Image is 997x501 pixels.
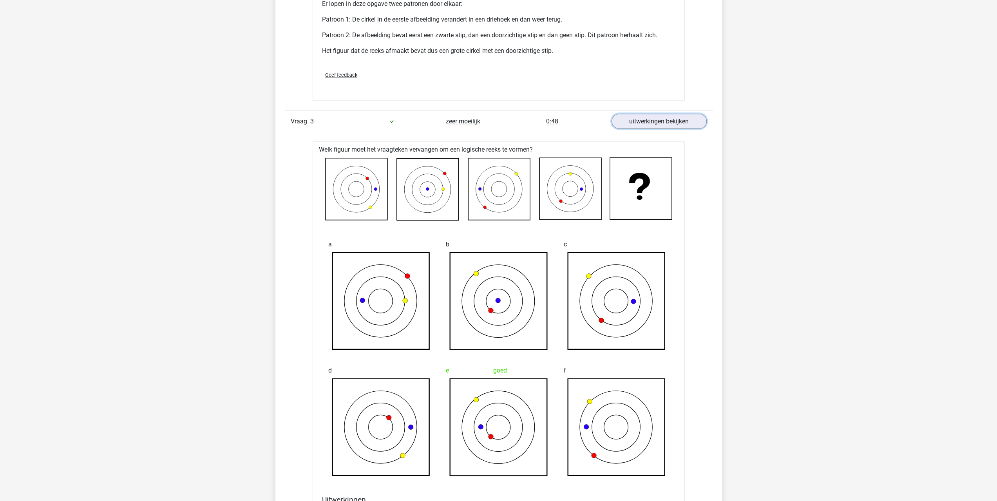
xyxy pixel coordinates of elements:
span: b [446,237,449,252]
p: Patroon 1: De cirkel in de eerste afbeelding verandert in een driehoek en dan weer terug. [322,15,675,24]
span: Vraag [291,117,310,126]
span: d [328,363,332,378]
span: f [564,363,566,378]
span: Geef feedback [325,72,357,78]
span: zeer moeilijk [446,118,480,125]
a: uitwerkingen bekijken [612,114,707,129]
div: goed [446,363,551,378]
span: a [328,237,332,252]
p: Het figuur dat de reeks afmaakt bevat dus een grote cirkel met een doorzichtige stip. [322,46,675,56]
span: 3 [310,118,314,125]
p: Patroon 2: De afbeelding bevat eerst een zwarte stip, dan een doorzichtige stip en dan geen stip.... [322,31,675,40]
span: 0:48 [546,118,558,125]
span: c [564,237,567,252]
span: e [446,363,449,378]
